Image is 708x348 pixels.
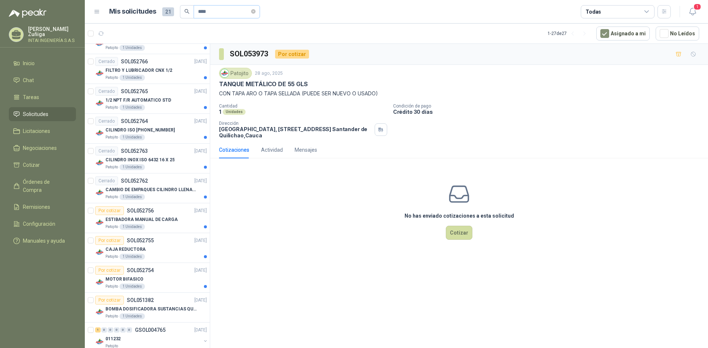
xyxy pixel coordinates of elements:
[95,337,104,346] img: Company Logo
[219,121,372,126] p: Dirección
[105,157,174,164] p: CILINDRO INOX ISO 6432 16 X 25
[119,284,145,289] div: 1 Unidades
[95,307,104,316] img: Company Logo
[596,27,650,41] button: Asignado a mi
[9,56,76,70] a: Inicio
[548,28,590,39] div: 1 - 27 de 27
[9,107,76,121] a: Solicitudes
[9,9,46,18] img: Logo peakr
[9,90,76,104] a: Tareas
[95,206,124,215] div: Por cotizar
[105,284,118,289] p: Patojito
[95,296,124,305] div: Por cotizar
[119,313,145,319] div: 1 Unidades
[23,59,35,67] span: Inicio
[95,218,104,227] img: Company Logo
[85,144,210,173] a: CerradoSOL052763[DATE] Company LogoCILINDRO INOX ISO 6432 16 X 25Patojito1 Unidades
[194,118,207,125] p: [DATE]
[95,129,104,137] img: Company Logo
[105,254,118,260] p: Patojito
[95,87,118,96] div: Cerrado
[23,237,65,245] span: Manuales y ayuda
[108,327,113,333] div: 0
[23,127,50,135] span: Licitaciones
[184,9,190,14] span: search
[105,216,178,223] p: ESTIBADORA MANUAL DE CARGA
[194,177,207,184] p: [DATE]
[23,110,48,118] span: Solicitudes
[85,203,210,233] a: Por cotizarSOL052756[DATE] Company LogoESTIBADORA MANUAL DE CARGAPatojito1 Unidades
[119,254,145,260] div: 1 Unidades
[219,126,372,138] p: [GEOGRAPHIC_DATA], [STREET_ADDRESS] Santander de Quilichao , Cauca
[105,224,118,230] p: Patojito
[23,203,50,211] span: Remisiones
[105,45,118,51] p: Patojito
[119,45,145,51] div: 1 Unidades
[194,267,207,274] p: [DATE]
[127,238,154,243] p: SOL052755
[105,127,175,134] p: CILINDRO ISO [PHONE_NUMBER]
[95,176,118,185] div: Cerrado
[9,217,76,231] a: Configuración
[95,278,104,287] img: Company Logo
[95,158,104,167] img: Company Logo
[85,114,210,144] a: CerradoSOL052764[DATE] Company LogoCILINDRO ISO [PHONE_NUMBER]Patojito1 Unidades
[405,212,514,220] h3: No has enviado cotizaciones a esta solicitud
[194,207,207,214] p: [DATE]
[9,141,76,155] a: Negociaciones
[127,268,154,273] p: SOL052754
[105,75,118,81] p: Patojito
[219,146,249,154] div: Cotizaciones
[105,335,121,342] p: 011232
[95,99,104,108] img: Company Logo
[219,103,387,109] p: Cantidad
[121,178,148,183] p: SOL052762
[656,27,699,41] button: No Leídos
[275,50,309,59] div: Por cotizar
[119,75,145,81] div: 1 Unidades
[162,7,174,16] span: 21
[119,224,145,230] div: 1 Unidades
[194,237,207,244] p: [DATE]
[105,97,171,104] p: 1/2 NPT F/R AUTOMATICO STD
[135,327,166,333] p: GSOL004765
[23,76,34,84] span: Chat
[95,236,124,245] div: Por cotizar
[686,5,699,18] button: 1
[105,276,143,283] p: MOTOR BIFASICO
[295,146,317,154] div: Mensajes
[9,124,76,138] a: Licitaciones
[194,297,207,304] p: [DATE]
[693,3,701,10] span: 1
[105,194,118,200] p: Patojito
[194,58,207,65] p: [DATE]
[95,266,124,275] div: Por cotizar
[105,306,197,313] p: BOMBA DOSIFICADORA SUSTANCIAS QUIMICAS
[105,134,118,140] p: Patojito
[393,103,705,109] p: Condición de pago
[105,164,118,170] p: Patojito
[121,89,148,94] p: SOL052765
[95,147,118,155] div: Cerrado
[85,293,210,323] a: Por cotizarSOL051382[DATE] Company LogoBOMBA DOSIFICADORA SUSTANCIAS QUIMICASPatojito1 Unidades
[446,226,472,240] button: Cotizar
[251,8,256,15] span: close-circle
[194,327,207,334] p: [DATE]
[105,105,118,110] p: Patojito
[95,327,101,333] div: 1
[261,146,283,154] div: Actividad
[23,161,40,169] span: Cotizar
[85,233,210,263] a: Por cotizarSOL052755[DATE] Company LogoCAJA REDUCTORAPatojito1 Unidades
[28,38,76,43] p: INTAI INGENIERÍA S.A.S
[219,89,699,98] p: CON TAPA ARO O TAPA SELLADA (PUEDE SER NUEVO O USADO)
[23,144,57,152] span: Negociaciones
[85,84,210,114] a: CerradoSOL052765[DATE] Company Logo1/2 NPT F/R AUTOMATICO STDPatojito1 Unidades
[126,327,132,333] div: 0
[9,175,76,197] a: Órdenes de Compra
[109,6,156,17] h1: Mis solicitudes
[85,173,210,203] a: CerradoSOL052762[DATE] Company LogoCAMBIO DE EMPAQUES CILINDRO LLENADORA MANUALNUALPatojito1 Unid...
[230,48,269,60] h3: SOL053973
[105,246,146,253] p: CAJA REDUCTORA
[105,67,172,74] p: FILTRO Y LUBRICADOR CNX 1/2
[95,188,104,197] img: Company Logo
